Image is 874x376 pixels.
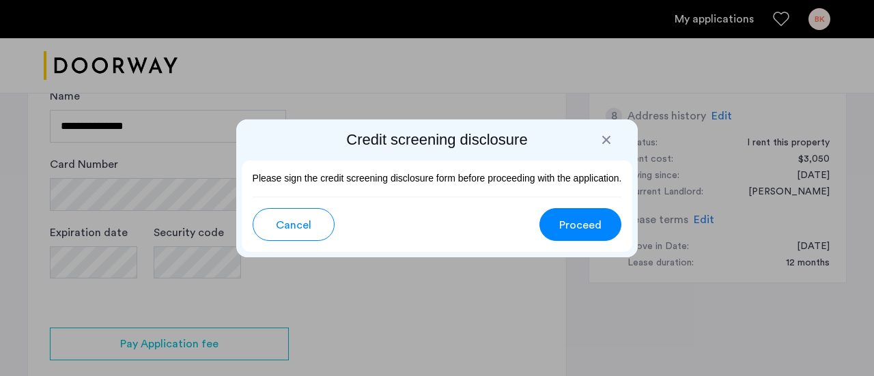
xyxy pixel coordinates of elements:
span: Proceed [559,217,602,233]
button: button [539,208,621,241]
button: button [253,208,335,241]
h2: Credit screening disclosure [242,130,633,149]
p: Please sign the credit screening disclosure form before proceeding with the application. [253,171,622,186]
span: Cancel [276,217,311,233]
